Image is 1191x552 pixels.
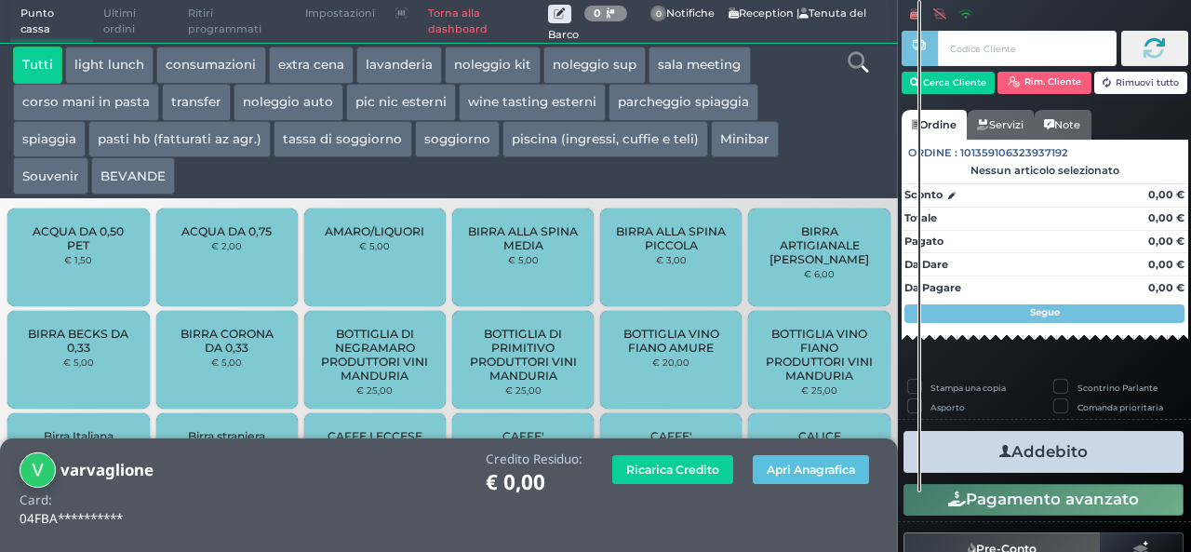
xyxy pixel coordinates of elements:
strong: 0,00 € [1148,281,1184,294]
button: noleggio kit [445,47,541,84]
img: varvaglione [20,452,56,489]
strong: 0,00 € [1148,211,1184,224]
label: Asporto [930,401,965,413]
a: Servizi [967,110,1034,140]
span: Ritiri programmati [178,1,295,43]
button: Apri Anagrafica [753,455,869,484]
span: Ultimi ordini [93,1,178,43]
span: BOTTIGLIA VINO FIANO PRODUTTORI VINI MANDURIA [764,327,875,383]
button: Addebito [903,431,1184,473]
button: sala meeting [649,47,750,84]
button: lavanderia [356,47,442,84]
span: BIRRA ARTIGIANALE [PERSON_NAME] [764,224,875,266]
button: light lunch [65,47,154,84]
input: Codice Cliente [938,31,1116,66]
button: wine tasting esterni [459,84,606,121]
small: € 2,00 [211,240,242,251]
span: 101359106323937192 [960,145,1068,161]
h4: Card: [20,493,52,507]
span: CALICE PROSECCO [764,429,875,457]
span: AMARO/LIQUORI [325,224,424,238]
button: spiaggia [13,121,86,158]
h4: Credito Residuo: [486,452,582,466]
h1: € 0,00 [486,471,582,494]
small: € 1,50 [64,254,92,265]
small: € 25,00 [801,384,837,396]
div: Nessun articolo selezionato [902,164,1188,177]
button: Tutti [13,47,62,84]
span: ACQUA DA 0,50 PET [23,224,134,252]
button: BEVANDE [91,157,175,195]
span: Punto cassa [10,1,94,43]
span: BIRRA ALLA SPINA MEDIA [468,224,579,252]
small: € 6,00 [804,268,835,279]
strong: 0,00 € [1148,235,1184,248]
strong: Da Pagare [904,281,961,294]
small: € 5,00 [63,357,94,368]
label: Comanda prioritaria [1077,401,1163,413]
span: CAFFE LECCESE [328,429,422,443]
button: Souvenir [13,157,88,195]
strong: 0,00 € [1148,258,1184,271]
a: Note [1034,110,1091,140]
strong: Sconto [904,187,943,203]
a: Torna alla dashboard [418,1,547,43]
small: € 5,00 [359,240,390,251]
strong: Segue [1030,306,1060,318]
button: corso mani in pasta [13,84,159,121]
span: BOTTIGLIA DI PRIMITIVO PRODUTTORI VINI MANDURIA [468,327,579,383]
small: € 5,00 [211,357,242,368]
span: BOTTIGLIA DI NEGRAMARO PRODUTTORI VINI MANDURIA [320,327,431,383]
strong: 0,00 € [1148,188,1184,201]
button: pic nic esterni [346,84,456,121]
label: Scontrino Parlante [1077,382,1158,394]
button: Minibar [711,121,779,158]
small: € 25,00 [356,384,393,396]
button: noleggio sup [543,47,646,84]
button: extra cena [269,47,354,84]
button: noleggio auto [234,84,342,121]
strong: Da Dare [904,258,948,271]
span: BIRRA ALLA SPINA PICCOLA [616,224,727,252]
span: Birra Italiana [44,429,114,443]
span: ACQUA DA 0,75 [181,224,272,238]
small: € 25,00 [505,384,542,396]
small: € 5,00 [508,254,539,265]
strong: Totale [904,211,937,224]
button: Rim. Cliente [997,72,1091,94]
button: soggiorno [415,121,500,158]
span: Birra straniera [188,429,265,443]
button: parcheggio spiaggia [609,84,758,121]
small: € 20,00 [652,357,689,368]
label: Stampa una copia [930,382,1006,394]
span: BOTTIGLIA VINO FIANO AMURE [616,327,727,355]
b: varvaglione [60,459,154,480]
button: piscina (ingressi, cuffie e teli) [502,121,708,158]
b: 0 [594,7,601,20]
span: CAFFE' DECAFFEINATO [616,429,727,457]
button: transfer [162,84,231,121]
button: pasti hb (fatturati az agr.) [88,121,271,158]
span: BIRRA BECKS DA 0,33 [23,327,134,355]
span: CAFFE' [502,429,544,443]
button: Rimuovi tutto [1094,72,1188,94]
a: Ordine [902,110,967,140]
button: consumazioni [156,47,265,84]
span: Ordine : [908,145,957,161]
small: € 3,00 [656,254,687,265]
strong: Pagato [904,235,943,248]
button: Pagamento avanzato [903,484,1184,516]
button: Cerca Cliente [902,72,996,94]
button: Ricarica Credito [612,455,733,484]
button: tassa di soggiorno [274,121,411,158]
span: BIRRA CORONA DA 0,33 [171,327,282,355]
span: 0 [650,6,667,22]
span: Impostazioni [295,1,385,27]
